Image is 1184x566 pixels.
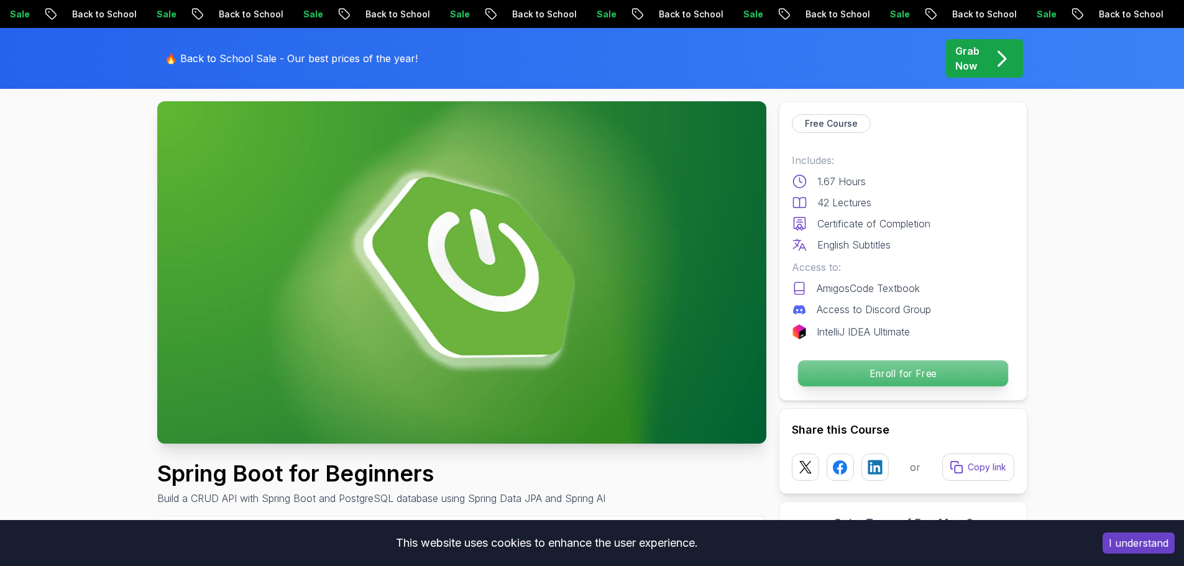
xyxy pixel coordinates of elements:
p: Sale [906,8,945,21]
p: Access to Discord Group [817,302,931,317]
p: Build a CRUD API with Spring Boot and PostgreSQL database using Spring Data JPA and Spring AI [157,491,605,506]
p: Sale [759,8,799,21]
button: Accept cookies [1103,532,1175,554]
p: 42 Lectures [817,195,871,210]
img: spring-boot-for-beginners_thumbnail [157,101,766,444]
p: Grab Now [955,43,980,73]
button: Enroll for Free [797,360,1008,387]
p: Back to School [88,8,172,21]
p: 🔥 Back to School Sale - Our best prices of the year! [165,51,418,66]
p: Back to School [528,8,612,21]
button: Copy link [942,454,1014,481]
div: This website uses cookies to enhance the user experience. [9,529,1084,557]
p: Sale [172,8,212,21]
p: Back to School [674,8,759,21]
p: Sale [25,8,65,21]
p: Sale [466,8,505,21]
p: Includes: [792,153,1014,168]
h1: Spring Boot for Beginners [157,461,605,486]
p: Access to: [792,260,1014,275]
p: Back to School [968,8,1052,21]
p: Sale [319,8,359,21]
p: Back to School [234,8,319,21]
p: Certificate of Completion [817,216,930,231]
p: Sale [612,8,652,21]
p: Back to School [821,8,906,21]
p: IntelliJ IDEA Ultimate [817,324,910,339]
img: jetbrains logo [792,324,807,339]
p: 1.67 Hours [817,174,866,189]
p: Free Course [805,117,858,130]
p: Copy link [968,461,1006,473]
p: Enroll for Free [797,360,1007,386]
p: Back to School [381,8,466,21]
p: AmigosCode Textbook [817,281,920,296]
h2: Share this Course [792,421,1014,439]
h3: Got a Team of 5 or More? [792,514,1014,532]
p: English Subtitles [817,237,891,252]
p: Sale [1052,8,1092,21]
p: or [910,460,920,475]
